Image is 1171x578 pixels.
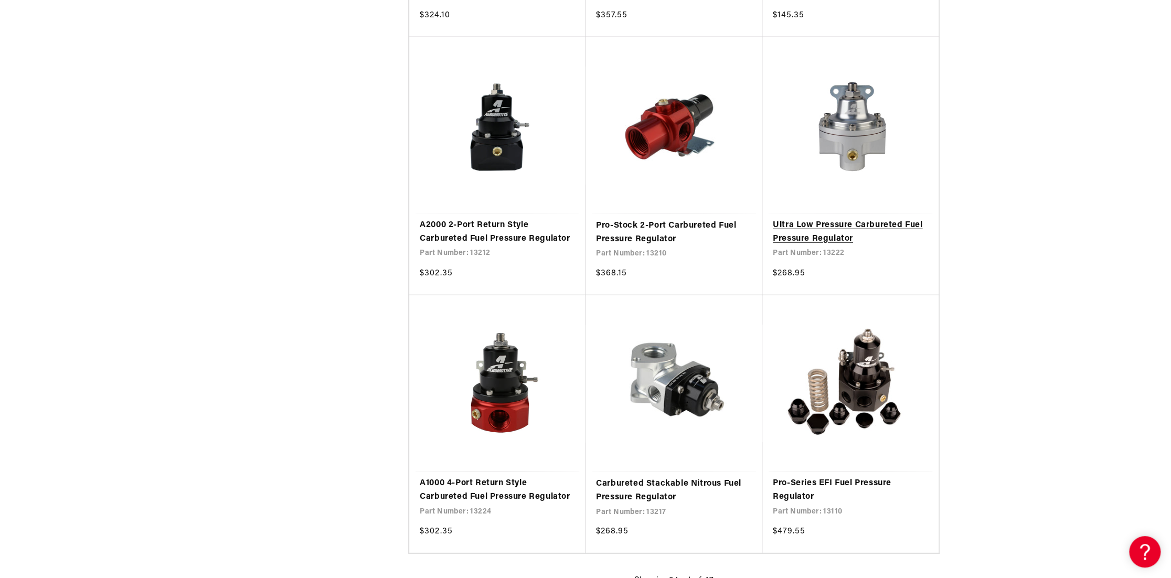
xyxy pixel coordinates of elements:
[773,477,928,504] a: Pro-Series EFI Fuel Pressure Regulator
[773,219,928,245] a: Ultra Low Pressure Carbureted Fuel Pressure Regulator
[596,477,752,504] a: Carbureted Stackable Nitrous Fuel Pressure Regulator
[420,477,575,504] a: A1000 4-Port Return Style Carbureted Fuel Pressure Regulator
[596,219,752,246] a: Pro-Stock 2-Port Carbureted Fuel Pressure Regulator
[420,219,575,245] a: A2000 2-Port Return Style Carbureted Fuel Pressure Regulator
